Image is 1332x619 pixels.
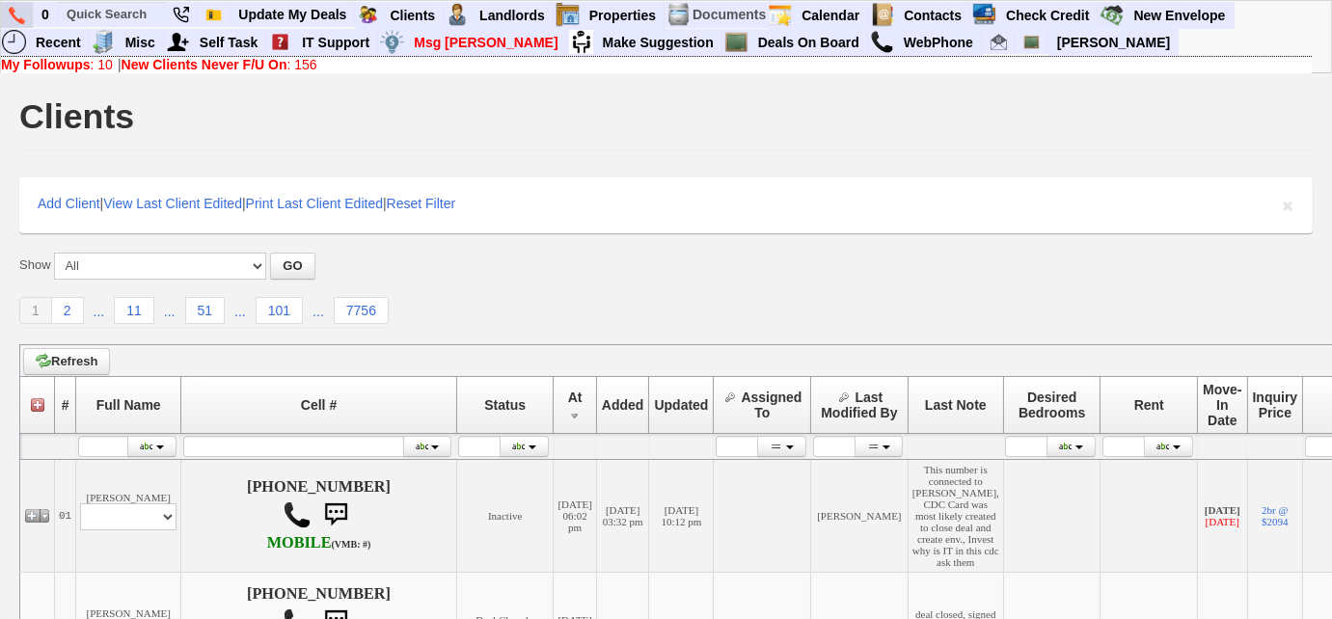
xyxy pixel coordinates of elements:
[114,297,154,324] a: 11
[92,30,116,54] img: officebldg.png
[692,2,767,28] td: Documents
[270,253,314,280] button: GO
[991,34,1007,50] img: Renata@HomeSweetHomeProperties.com
[268,30,292,54] img: help2.png
[472,3,554,28] a: Landlords
[154,299,185,324] a: ...
[1,57,91,72] b: My Followups
[166,30,190,54] img: myadd.png
[267,534,371,552] b: AT&T Wireless
[2,30,26,54] img: recent.png
[267,534,332,552] font: MOBILE
[28,30,90,55] a: Recent
[52,297,84,324] a: 2
[972,3,996,27] img: creditreport.png
[741,390,802,420] span: Assigned To
[256,297,303,324] a: 101
[96,397,161,413] span: Full Name
[1134,397,1164,413] span: Rent
[724,30,748,54] img: chalkboard.png
[380,30,404,54] img: money.png
[582,3,665,28] a: Properties
[595,30,722,55] a: Make Suggestion
[794,3,868,28] a: Calendar
[1,57,1312,72] div: |
[870,3,894,27] img: contact.png
[303,299,334,324] a: ...
[55,459,76,572] td: 01
[122,57,287,72] b: New Clients Never F/U On
[1019,390,1085,420] span: Desired Bedrooms
[1205,504,1240,516] b: [DATE]
[1203,382,1241,428] span: Move-In Date
[84,299,115,324] a: ...
[294,30,378,55] a: IT Support
[1100,3,1124,27] img: gmoney.png
[649,459,714,572] td: [DATE] 10:12 pm
[19,297,52,324] a: 1
[568,390,583,405] span: At
[1262,504,1289,527] a: 2br @ $2094
[556,3,580,27] img: properties.png
[925,397,987,413] span: Last Note
[554,459,596,572] td: [DATE] 06:02 pm
[185,478,452,553] h4: [PHONE_NUMBER]
[356,3,380,27] img: clients.png
[1126,3,1234,28] a: New Envelope
[654,397,708,413] span: Updated
[246,196,383,211] a: Print Last Client Edited
[122,57,317,72] a: New Clients Never F/U On: 156
[1206,516,1239,527] font: [DATE]
[387,196,456,211] a: Reset Filter
[23,348,110,375] a: Refresh
[1023,34,1040,50] img: chalkboard.png
[332,539,371,550] font: (VMB: #)
[406,30,566,55] a: Msg [PERSON_NAME]
[870,30,894,54] img: call.png
[334,297,389,324] a: 7756
[76,459,181,572] td: [PERSON_NAME]
[998,3,1098,28] a: Check Credit
[811,459,909,572] td: [PERSON_NAME]
[896,3,970,28] a: Contacts
[283,500,312,529] img: call.png
[382,3,444,28] a: Clients
[1049,30,1178,55] a: [PERSON_NAME]
[908,459,1003,572] td: This number is connected to [PERSON_NAME], CDC Card was most likely created to close deal and cre...
[1253,390,1298,420] span: Inquiry Price
[666,3,691,27] img: docs.png
[205,7,222,23] img: Bookmark.png
[484,397,526,413] span: Status
[192,30,266,55] a: Self Task
[19,99,134,134] h1: Clients
[19,177,1313,233] div: | | |
[38,196,100,211] a: Add Client
[896,30,982,55] a: WebPhone
[414,35,557,50] font: Msg [PERSON_NAME]
[118,30,164,55] a: Misc
[34,2,58,27] a: 0
[456,459,554,572] td: Inactive
[596,459,649,572] td: [DATE] 03:32 pm
[9,7,25,24] img: phone.png
[316,496,355,534] img: sms.png
[602,397,644,413] span: Added
[768,3,792,27] img: appt_icon.png
[301,397,337,413] span: Cell #
[225,299,256,324] a: ...
[569,30,593,54] img: su2.jpg
[446,3,470,27] img: landlord.png
[750,30,868,55] a: Deals On Board
[19,256,51,274] label: Show
[231,2,355,27] a: Update My Deals
[1,57,113,72] a: My Followups: 10
[59,2,165,26] input: Quick Search
[55,376,76,433] th: #
[185,297,226,324] a: 51
[173,7,189,23] img: phone22.png
[103,196,242,211] a: View Last Client Edited
[821,390,897,420] span: Last Modified By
